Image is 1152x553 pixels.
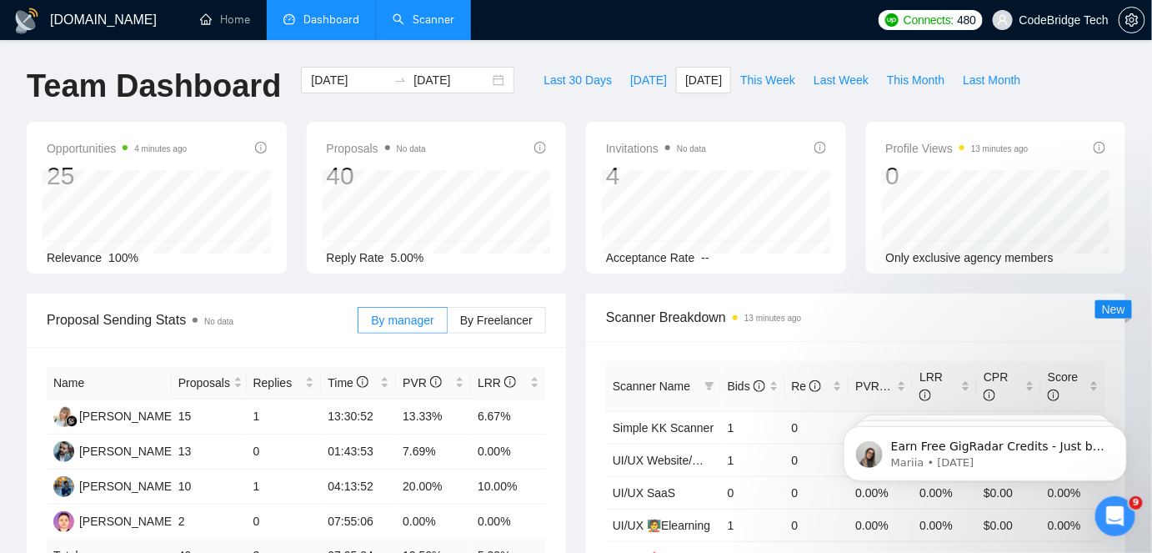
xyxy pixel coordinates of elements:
span: This Month [887,71,944,89]
time: 13 minutes ago [971,144,1028,153]
span: This Week [740,71,795,89]
span: LRR [919,370,943,402]
span: CPR [984,370,1009,402]
td: 0.00% [471,505,546,540]
span: No data [677,144,706,153]
span: Proposal Sending Stats [47,309,358,330]
button: This Month [878,67,954,93]
td: 07:55:06 [321,505,396,540]
span: PVR [403,376,442,390]
span: info-circle [1048,390,1059,401]
td: 0 [247,505,322,540]
span: info-circle [357,376,368,388]
td: 1 [721,411,785,444]
img: gigradar-bm.png [66,415,78,427]
td: 1 [247,400,322,435]
span: 9 [1129,496,1143,510]
td: 1 [247,470,322,505]
td: 13.33% [396,400,471,435]
img: logo [13,8,40,34]
td: 01:43:53 [321,435,396,470]
span: 100% [108,251,138,264]
th: Proposals [172,367,247,400]
img: KK [53,441,74,462]
a: YK[PERSON_NAME] [53,514,175,527]
div: [PERSON_NAME] [79,442,175,460]
span: Last Week [814,71,869,89]
span: Scanner Breakdown [606,307,1105,328]
span: LRR [478,376,516,390]
td: 0.00% [913,509,977,541]
span: to [393,73,407,87]
td: 0 [785,509,849,541]
span: Last Month [963,71,1020,89]
td: 0 [721,476,785,509]
span: dashboard [283,13,295,25]
span: Connects: [904,11,954,29]
span: Reply Rate [327,251,384,264]
td: 0.00% [849,509,913,541]
span: [DATE] [630,71,667,89]
span: Score [1048,370,1079,402]
span: info-circle [504,376,516,388]
span: Re [792,380,822,393]
span: filter [701,374,718,399]
input: Start date [311,71,387,89]
span: Only exclusive agency members [886,251,1054,264]
span: No data [204,317,233,326]
span: Last 30 Days [543,71,612,89]
div: [PERSON_NAME] [79,407,175,425]
img: AK [53,406,74,427]
span: Acceptance Rate [606,251,695,264]
div: [PERSON_NAME] [79,512,175,530]
span: Time [328,376,368,390]
a: homeHome [200,13,250,27]
td: 0 [785,411,849,444]
a: AK[PERSON_NAME] [53,409,175,422]
td: 0.00% [1041,509,1105,541]
button: setting [1119,7,1145,33]
td: 13:30:52 [321,400,396,435]
a: Simple KK Scanner [613,421,714,435]
a: SA[PERSON_NAME] [53,479,175,492]
button: Last Month [954,67,1029,93]
time: 4 minutes ago [134,144,187,153]
td: 0.00% [396,505,471,540]
span: Bids [728,380,765,393]
span: PVR [855,380,894,393]
span: swap-right [393,73,407,87]
button: Last Week [804,67,878,93]
span: No data [397,144,426,153]
img: YK [53,511,74,532]
span: Opportunities [47,138,187,158]
a: searchScanner [393,13,454,27]
h1: Team Dashboard [27,67,281,106]
td: 1 [721,509,785,541]
button: [DATE] [621,67,676,93]
span: info-circle [255,142,267,153]
time: 13 minutes ago [744,314,801,323]
td: 1 [721,444,785,476]
span: info-circle [430,376,442,388]
span: info-circle [534,142,546,153]
span: info-circle [754,380,765,392]
span: Proposals [327,138,426,158]
td: 0.00% [471,435,546,470]
span: New [1102,303,1125,316]
span: info-circle [814,142,826,153]
a: UI/UX Website/Web designer [613,454,764,467]
input: End date [413,71,489,89]
a: KK[PERSON_NAME] [53,444,175,457]
span: By manager [371,314,433,327]
span: Replies [253,374,303,392]
td: 10.00% [471,470,546,505]
span: -- [702,251,709,264]
span: info-circle [984,390,995,401]
span: [DATE] [685,71,722,89]
a: UI/UX 🧑‍🏫Elearning [613,519,710,532]
span: Dashboard [303,13,359,27]
th: Replies [247,367,322,400]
